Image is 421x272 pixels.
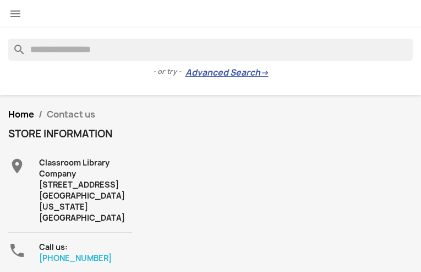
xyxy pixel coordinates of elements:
h4: Store information [8,129,132,140]
div: Call us: [39,242,132,264]
i:  [8,242,26,259]
div: Classroom Library Company [STREET_ADDRESS] [GEOGRAPHIC_DATA][US_STATE] [GEOGRAPHIC_DATA] [39,157,132,223]
a: Home [8,108,34,120]
i: search [8,39,21,52]
input: Search [8,39,413,61]
span: Contact us [47,108,95,120]
i:  [8,157,26,175]
span: → [260,67,269,78]
a: Advanced Search→ [185,67,269,78]
a: [PHONE_NUMBER] [39,253,112,263]
i:  [9,7,22,20]
span: - or try - [153,66,185,77]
